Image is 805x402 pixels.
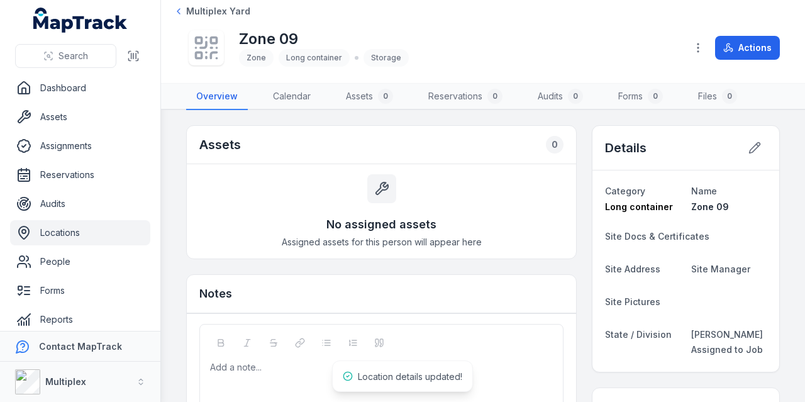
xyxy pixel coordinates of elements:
span: Category [605,186,645,196]
a: Locations [10,220,150,245]
span: Long container [286,53,342,62]
a: Forms [10,278,150,303]
a: Dashboard [10,75,150,101]
h3: Notes [199,285,232,303]
div: 0 [378,89,393,104]
div: 0 [568,89,583,104]
div: 0 [546,136,563,154]
span: [PERSON_NAME] Assigned to Job [691,329,763,355]
a: Audits0 [528,84,593,110]
h2: Details [605,139,647,157]
span: Zone 09 [691,201,729,212]
a: Forms0 [608,84,673,110]
a: Overview [186,84,248,110]
strong: Multiplex [45,376,86,387]
span: Site Manager [691,264,750,274]
a: MapTrack [33,8,128,33]
a: Multiplex Yard [174,5,250,18]
a: Files0 [688,84,747,110]
div: Zone [239,49,274,67]
span: Search [58,50,88,62]
strong: Contact MapTrack [39,341,122,352]
h1: Zone 09 [239,29,409,49]
span: Site Address [605,264,660,274]
button: Search [15,44,116,68]
a: Reports [10,307,150,332]
a: Reservations0 [418,84,513,110]
span: Site Docs & Certificates [605,231,709,242]
span: Site Pictures [605,296,660,307]
h3: No assigned assets [326,216,436,233]
button: Actions [715,36,780,60]
div: 0 [722,89,737,104]
span: Location details updated! [358,371,462,382]
a: Calendar [263,84,321,110]
span: Name [691,186,717,196]
div: 0 [648,89,663,104]
div: 0 [487,89,502,104]
span: Multiplex Yard [186,5,250,18]
a: Assignments [10,133,150,159]
span: Long container [605,201,673,212]
span: Assigned assets for this person will appear here [282,236,482,248]
h2: Assets [199,136,241,154]
a: Reservations [10,162,150,187]
a: People [10,249,150,274]
span: State / Division [605,329,672,340]
a: Assets0 [336,84,403,110]
div: Storage [364,49,409,67]
a: Audits [10,191,150,216]
a: Assets [10,104,150,130]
